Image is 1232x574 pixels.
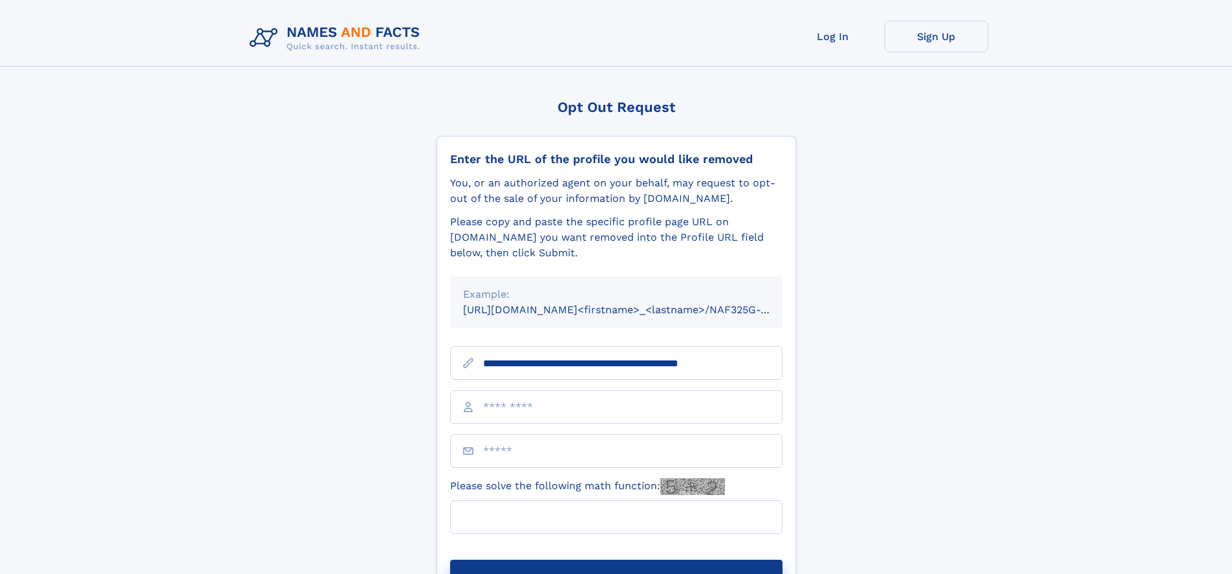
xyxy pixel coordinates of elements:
div: Opt Out Request [437,99,796,115]
a: Log In [781,21,885,52]
div: Enter the URL of the profile you would like removed [450,152,783,166]
img: Logo Names and Facts [244,21,431,56]
div: You, or an authorized agent on your behalf, may request to opt-out of the sale of your informatio... [450,175,783,206]
a: Sign Up [885,21,988,52]
small: [URL][DOMAIN_NAME]<firstname>_<lastname>/NAF325G-xxxxxxxx [463,304,807,316]
label: Please solve the following math function: [450,478,725,495]
div: Example: [463,287,770,302]
div: Please copy and paste the specific profile page URL on [DOMAIN_NAME] you want removed into the Pr... [450,214,783,261]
